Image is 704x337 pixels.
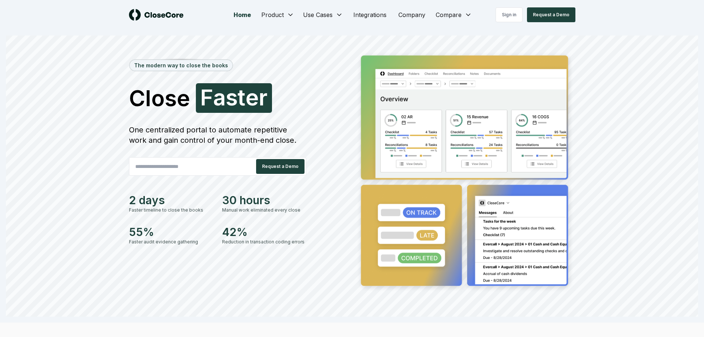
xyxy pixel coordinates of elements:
a: Home [228,7,257,22]
button: Use Cases [299,7,347,22]
button: Request a Demo [256,159,305,174]
button: Product [257,7,299,22]
div: One centralized portal to automate repetitive work and gain control of your month-end close. [129,125,306,145]
button: Compare [431,7,476,22]
span: r [259,86,268,108]
span: Use Cases [303,10,333,19]
div: Faster audit evidence gathering [129,239,213,245]
div: 30 hours [222,193,306,207]
img: logo [129,9,184,21]
div: 42% [222,225,306,239]
span: a [213,86,226,108]
button: Request a Demo [527,7,575,22]
a: Sign in [496,7,523,22]
span: e [245,86,259,108]
div: Manual work eliminated every close [222,207,306,213]
span: t [238,86,245,108]
div: 2 days [129,193,213,207]
span: s [226,86,238,108]
div: Faster timeline to close the books [129,207,213,213]
a: Integrations [347,7,392,22]
a: Company [392,7,431,22]
div: Reduction in transaction coding errors [222,239,306,245]
span: F [200,86,213,108]
span: Close [129,87,190,109]
img: Jumbotron [355,50,575,294]
span: Product [261,10,284,19]
div: The modern way to close the books [130,60,232,71]
div: 55% [129,225,213,239]
span: Compare [436,10,462,19]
